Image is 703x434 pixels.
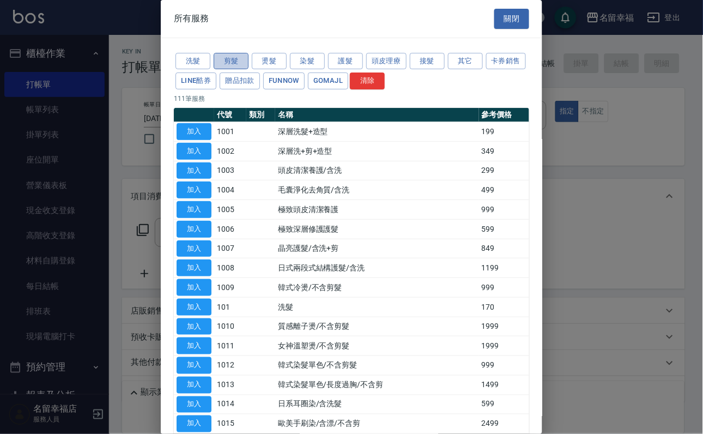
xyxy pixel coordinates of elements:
[214,317,246,336] td: 1010
[214,219,246,239] td: 1006
[174,13,209,24] span: 所有服務
[275,180,479,200] td: 毛囊淨化去角質/含洗
[177,201,211,218] button: 加入
[214,239,246,258] td: 1007
[328,53,363,70] button: 護髮
[177,240,211,257] button: 加入
[177,182,211,198] button: 加入
[275,141,479,161] td: 深層洗+剪+造型
[252,53,287,70] button: 燙髮
[214,297,246,317] td: 101
[214,278,246,298] td: 1009
[275,297,479,317] td: 洗髮
[350,73,385,89] button: 清除
[177,396,211,413] button: 加入
[479,219,530,239] td: 599
[486,53,526,70] button: 卡券銷售
[246,108,275,122] th: 類別
[479,258,530,278] td: 1199
[177,143,211,160] button: 加入
[214,356,246,376] td: 1012
[410,53,445,70] button: 接髮
[214,141,246,161] td: 1002
[479,239,530,258] td: 849
[214,161,246,180] td: 1003
[479,375,530,395] td: 1499
[177,279,211,296] button: 加入
[220,73,260,89] button: 贈品扣款
[275,108,479,122] th: 名稱
[479,278,530,298] td: 999
[479,161,530,180] td: 299
[214,375,246,395] td: 1013
[177,299,211,316] button: 加入
[275,278,479,298] td: 韓式冷燙/不含剪髮
[479,108,530,122] th: 參考價格
[275,414,479,434] td: 歐美手刷染/含漂/不含剪
[263,73,305,89] button: FUNNOW
[275,219,479,239] td: 極致深層修護護髮
[174,94,529,104] p: 111 筆服務
[175,73,216,89] button: LINE酷券
[214,258,246,278] td: 1008
[177,337,211,354] button: 加入
[479,395,530,414] td: 599
[177,318,211,335] button: 加入
[275,317,479,336] td: 質感離子燙/不含剪髮
[214,53,249,70] button: 剪髮
[275,258,479,278] td: 日式兩段式結構護髮/含洗
[275,336,479,356] td: 女神溫塑燙/不含剪髮
[479,317,530,336] td: 1999
[275,356,479,376] td: 韓式染髮單色/不含剪髮
[366,53,407,70] button: 頭皮理療
[177,415,211,432] button: 加入
[479,200,530,220] td: 999
[177,377,211,394] button: 加入
[214,180,246,200] td: 1004
[275,200,479,220] td: 極致頭皮清潔養護
[479,141,530,161] td: 349
[214,122,246,142] td: 1001
[175,53,210,70] button: 洗髮
[177,123,211,140] button: 加入
[177,162,211,179] button: 加入
[308,73,348,89] button: GOMAJL
[214,200,246,220] td: 1005
[494,9,529,29] button: 關閉
[448,53,483,70] button: 其它
[479,414,530,434] td: 2499
[177,221,211,238] button: 加入
[275,395,479,414] td: 日系耳圈染/含洗髮
[275,122,479,142] td: 深層洗髮+造型
[479,336,530,356] td: 1999
[214,108,246,122] th: 代號
[479,356,530,376] td: 999
[214,336,246,356] td: 1011
[275,161,479,180] td: 頭皮清潔養護/含洗
[479,180,530,200] td: 499
[214,395,246,414] td: 1014
[479,122,530,142] td: 199
[275,375,479,395] td: 韓式染髮單色/長度過胸/不含剪
[214,414,246,434] td: 1015
[479,297,530,317] td: 170
[290,53,325,70] button: 染髮
[177,357,211,374] button: 加入
[275,239,479,258] td: 晶亮護髮/含洗+剪
[177,260,211,276] button: 加入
